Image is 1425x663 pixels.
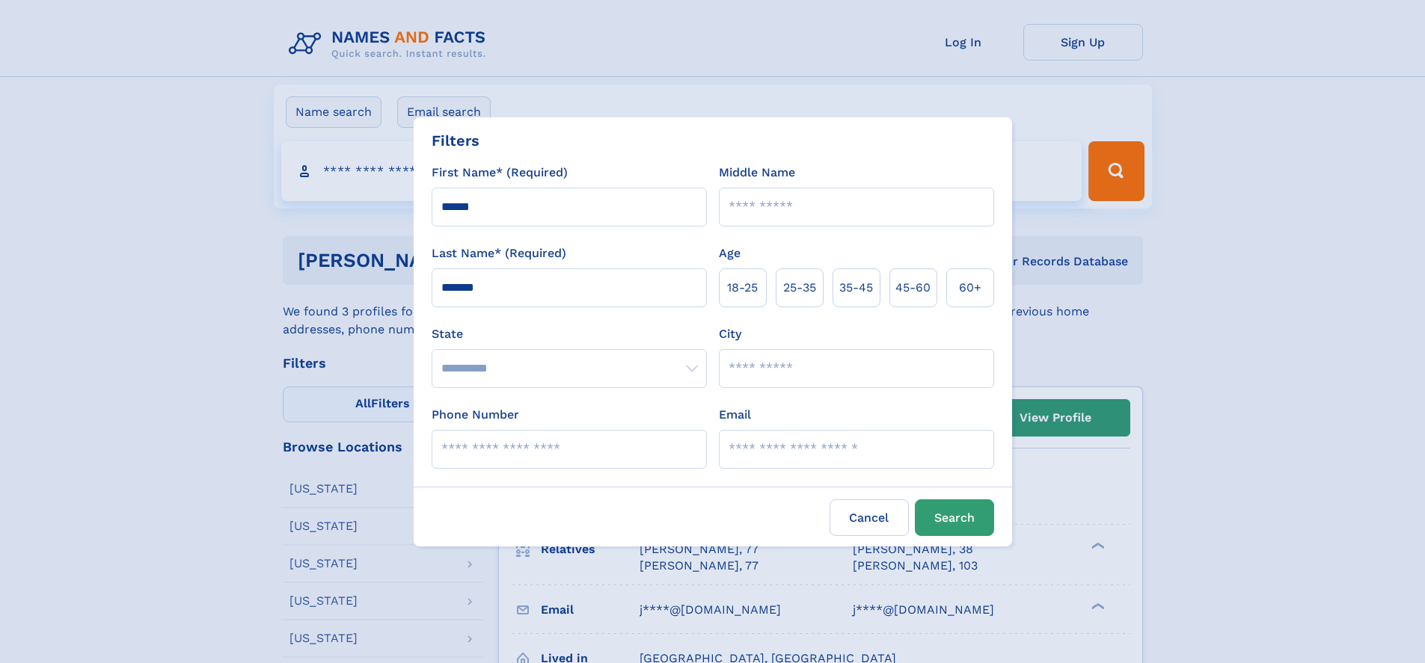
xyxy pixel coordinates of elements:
span: 18‑25 [727,279,758,297]
label: First Name* (Required) [432,164,568,182]
span: 25‑35 [783,279,816,297]
label: Email [719,406,751,424]
label: Middle Name [719,164,795,182]
div: Filters [432,129,479,152]
span: 60+ [959,279,981,297]
button: Search [915,499,994,536]
span: 35‑45 [839,279,873,297]
span: 45‑60 [895,279,931,297]
label: State [432,325,707,343]
label: Phone Number [432,406,519,424]
label: Last Name* (Required) [432,244,566,262]
label: Cancel [830,499,909,536]
label: Age [719,244,741,262]
label: City [719,325,741,343]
